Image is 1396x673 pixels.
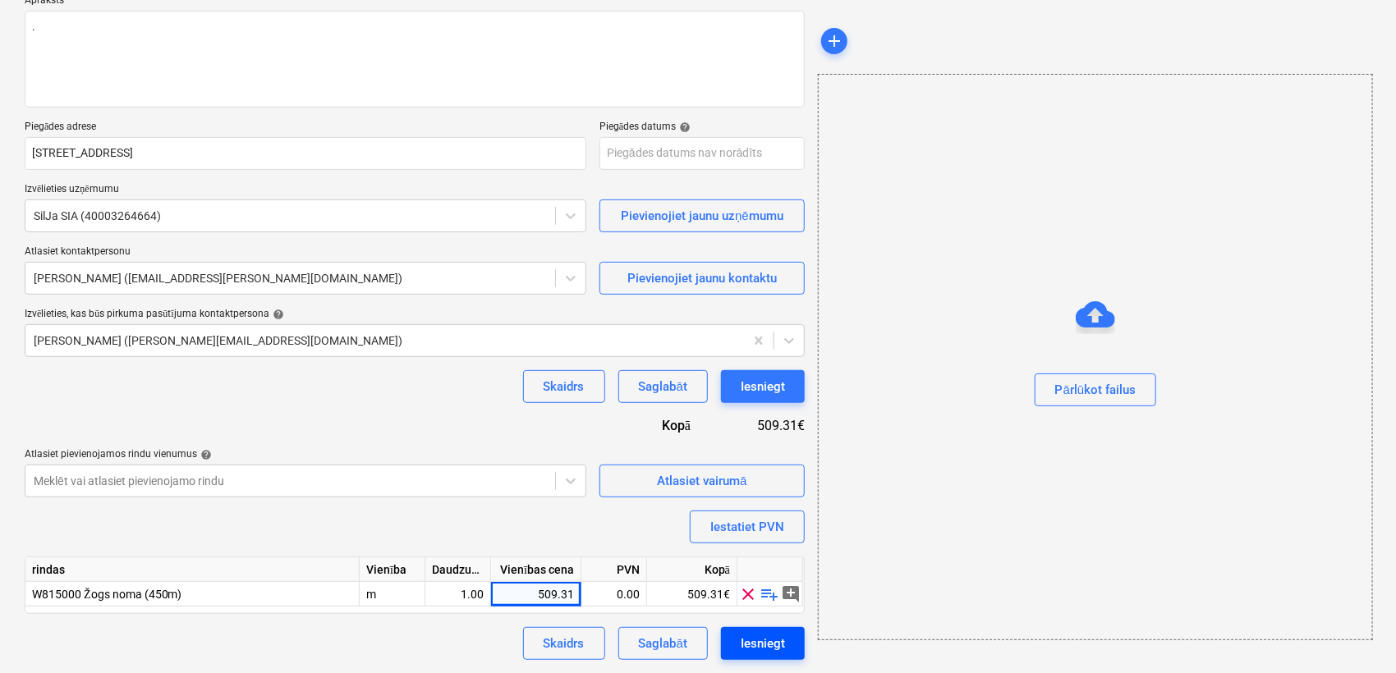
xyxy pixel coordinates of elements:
div: Pārlūkot failus [1055,379,1137,401]
textarea: . [25,11,805,108]
button: Skaidrs [523,370,605,403]
div: Vienības cena [491,557,581,582]
span: add [824,31,844,51]
button: Skaidrs [523,627,605,660]
div: Iestatiet PVN [710,516,784,538]
button: Iestatiet PVN [690,510,805,543]
button: Pievienojiet jaunu kontaktu [599,262,805,295]
div: Iesniegt [741,376,785,397]
span: playlist_add [760,584,780,603]
button: Saglabāt [618,370,708,403]
div: Skaidrs [544,633,585,654]
div: 509.31 [498,582,574,607]
div: Atlasiet pievienojamos rindu vienumus [25,448,586,461]
div: Skaidrs [544,376,585,397]
iframe: Chat Widget [1314,594,1396,673]
button: Saglabāt [618,627,708,660]
div: 0.00 [588,582,640,607]
div: PVN [581,557,647,582]
p: Atlasiet kontaktpersonu [25,245,586,262]
button: Atlasiet vairumā [599,465,805,497]
span: W815000 Žogs noma (450m) [32,588,182,601]
div: Pārlūkot failus [818,74,1373,640]
span: clear [739,584,759,603]
div: Vienība [360,557,425,582]
button: Pievienojiet jaunu uzņēmumu [599,199,805,232]
div: Izvēlieties, kas būs pirkuma pasūtījuma kontaktpersona [25,308,805,321]
div: Daudzums [425,557,491,582]
p: Piegādes adrese [25,121,586,137]
div: Kopā [647,557,737,582]
div: Pievienojiet jaunu kontaktu [627,268,777,289]
div: Iesniegt [741,633,785,654]
div: 1.00 [432,582,484,607]
div: Piegādes datums [599,121,805,134]
div: 509.31€ [647,582,737,607]
input: Piegādes datums nav norādīts [599,137,805,170]
button: Iesniegt [721,627,805,660]
div: Kopā [591,416,717,435]
span: help [676,121,691,133]
span: help [269,309,284,320]
div: m [360,582,425,607]
span: add_comment [782,584,801,603]
div: Saglabāt [639,633,687,654]
span: help [197,449,212,460]
div: rindas [25,557,360,582]
input: Piegādes adrese [25,137,586,170]
p: Izvēlieties uzņēmumu [25,183,586,199]
div: 509.31€ [717,416,805,435]
div: Atlasiet vairumā [657,470,746,492]
div: Saglabāt [639,376,687,397]
button: Pārlūkot failus [1035,373,1157,406]
div: Pievienojiet jaunu uzņēmumu [621,205,783,227]
button: Iesniegt [721,370,805,403]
